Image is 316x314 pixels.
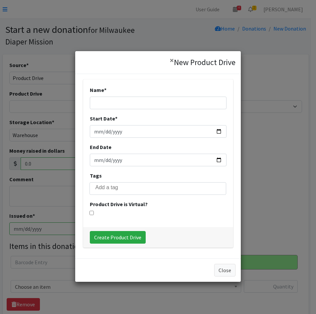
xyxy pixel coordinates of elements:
[214,264,236,276] button: Close
[115,115,117,122] abbr: required
[90,143,111,151] label: End Date
[95,185,230,191] input: Add a tag
[90,231,146,244] input: Create Product Drive
[90,115,117,122] label: Start Date
[104,87,106,93] abbr: required
[90,200,148,208] label: Product Drive is Virtual?
[174,56,236,68] h4: New Product Drive
[164,51,179,70] button: ×
[90,172,102,180] label: Tags
[90,86,106,94] label: Name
